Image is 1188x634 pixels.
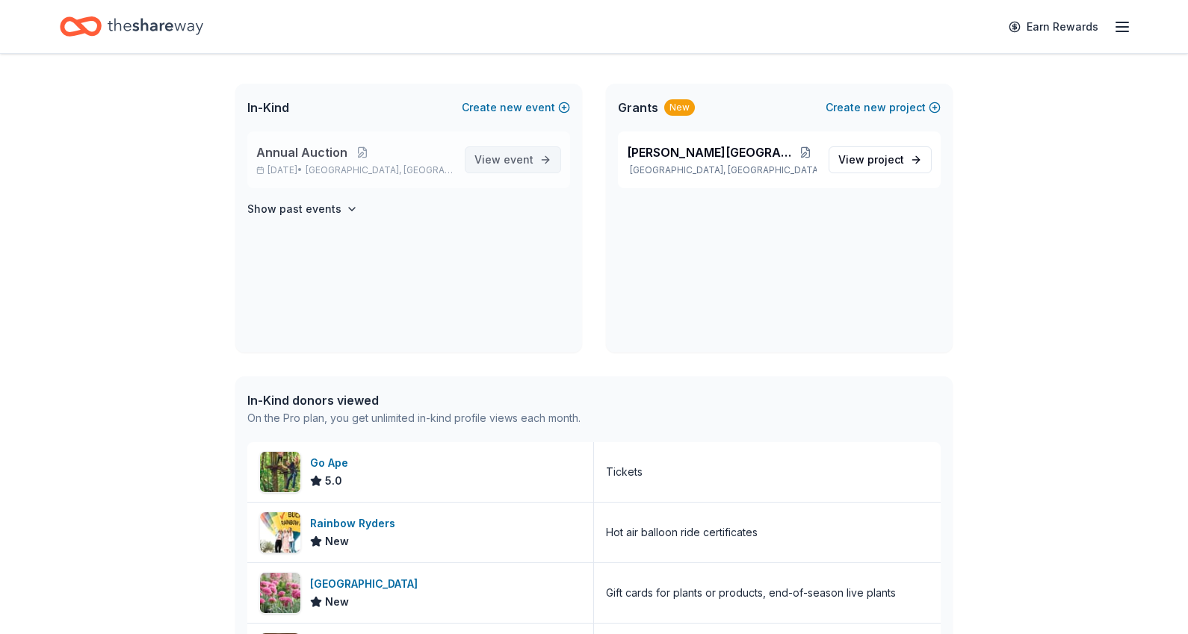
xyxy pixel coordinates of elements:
div: Hot air balloon ride certificates [606,523,758,541]
div: In-Kind donors viewed [247,391,581,409]
span: View [474,151,533,169]
span: new [864,99,886,116]
span: New [325,532,349,550]
a: View event [465,146,561,173]
a: Home [60,9,203,44]
span: View [838,151,904,169]
p: [GEOGRAPHIC_DATA], [GEOGRAPHIC_DATA] [627,164,817,176]
div: On the Pro plan, you get unlimited in-kind profile views each month. [247,409,581,427]
span: 5.0 [325,472,342,490]
button: Createnewproject [826,99,941,116]
button: Createnewevent [462,99,570,116]
img: Image for Rainbow Ryders [260,512,300,553]
img: Image for Tagawa Gardens [260,573,300,613]
span: In-Kind [247,99,289,116]
div: Rainbow Ryders [310,515,401,532]
span: New [325,593,349,611]
span: [GEOGRAPHIC_DATA], [GEOGRAPHIC_DATA] [306,164,453,176]
button: Show past events [247,200,358,218]
img: Image for Go Ape [260,452,300,492]
p: [DATE] • [256,164,453,176]
span: new [500,99,522,116]
div: New [664,99,695,116]
span: [PERSON_NAME][GEOGRAPHIC_DATA] [627,143,794,161]
span: Grants [618,99,658,116]
div: Tickets [606,463,643,481]
span: event [504,153,533,166]
span: project [867,153,904,166]
div: [GEOGRAPHIC_DATA] [310,575,424,593]
h4: Show past events [247,200,341,218]
a: View project [829,146,932,173]
span: Annual Auction [256,143,347,161]
div: Gift cards for plants or products, end-of-season live plants [606,584,896,602]
a: Earn Rewards [1000,13,1107,40]
div: Go Ape [310,454,354,472]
